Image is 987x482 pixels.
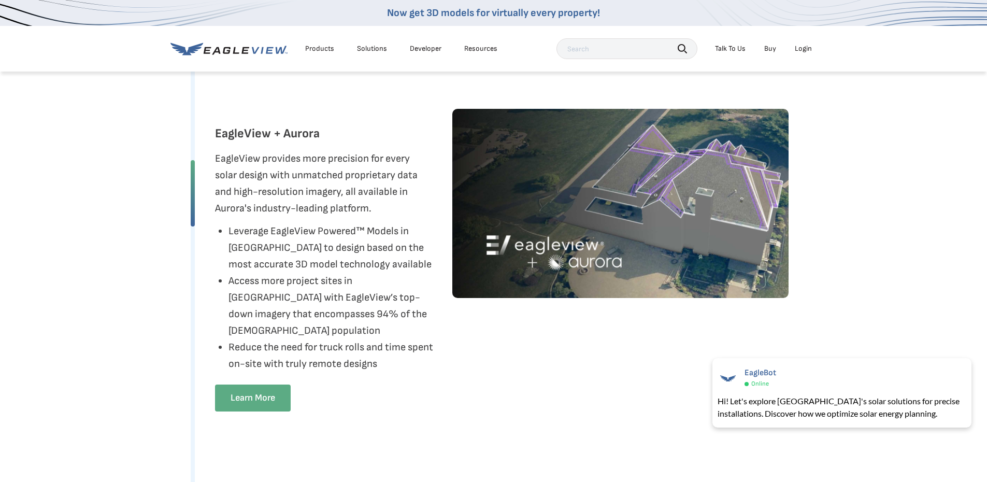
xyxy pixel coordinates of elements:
span: EagleBot [745,368,776,378]
li: Access more project sites in [GEOGRAPHIC_DATA] with EagleView’s top-down imagery that encompasses... [228,273,437,339]
a: Now get 3D models for virtually every property! [387,7,600,19]
div: Solutions [357,44,387,53]
a: Buy [764,44,776,53]
li: Reduce the need for truck rolls and time spent on-site with truly remote designs [228,339,437,372]
img: EagleBot [718,368,738,389]
a: Learn More [215,385,291,412]
div: Resources [464,44,497,53]
input: Search [556,38,697,59]
div: Hi! Let's explore [GEOGRAPHIC_DATA]'s solar solutions for precise installations. Discover how we ... [718,395,966,420]
div: Talk To Us [715,44,746,53]
span: Online [751,380,769,388]
h3: EagleView + Aurora [215,125,320,142]
li: Leverage EagleView Powered™ Models in [GEOGRAPHIC_DATA] to design based on the most accurate 3D m... [228,223,437,273]
div: Login [795,44,812,53]
a: Developer [410,44,441,53]
div: Products [305,44,334,53]
p: EagleView provides more precision for every solar design with unmatched proprietary data and high... [215,150,427,217]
